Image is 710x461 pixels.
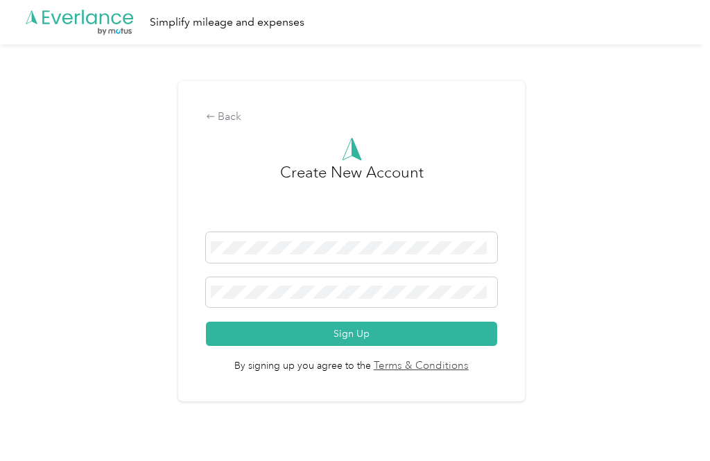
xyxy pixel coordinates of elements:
span: By signing up you agree to the [206,346,497,374]
h3: Create New Account [280,161,424,232]
a: Terms & Conditions [371,358,469,374]
button: Sign Up [206,322,497,346]
div: Simplify mileage and expenses [150,14,304,31]
div: Back [206,109,497,125]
